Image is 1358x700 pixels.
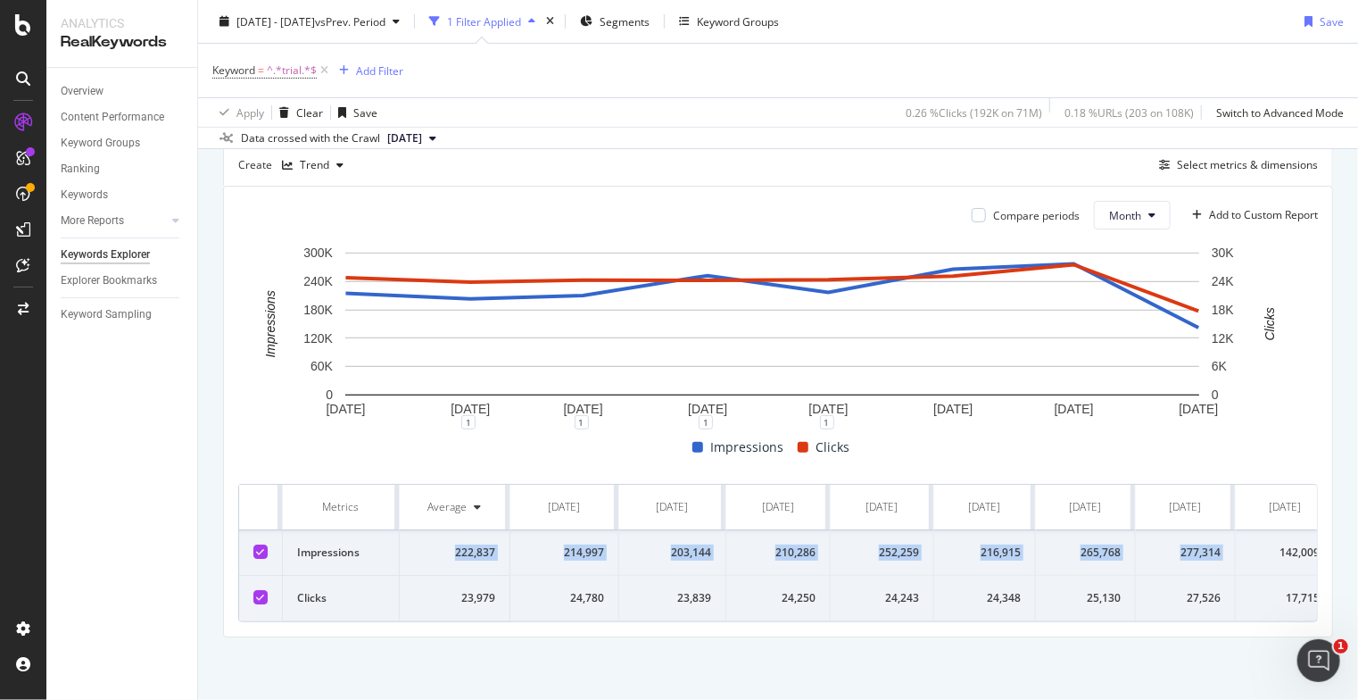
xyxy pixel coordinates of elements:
div: RealKeywords [61,32,183,53]
button: Add to Custom Report [1185,201,1318,229]
div: 222,837 [414,545,495,561]
div: 24,348 [948,590,1021,606]
a: Keyword Groups [61,134,185,153]
div: More Reports [61,212,124,230]
text: 12K [1212,331,1235,346]
text: 18K [1212,303,1235,317]
div: Save [1320,13,1344,29]
div: 25,130 [1050,590,1121,606]
div: Save [353,104,377,120]
div: Create [238,151,351,179]
text: 30K [1212,246,1235,261]
div: Ranking [61,160,100,179]
div: 17,715 [1250,590,1320,606]
button: Apply [212,98,264,127]
div: 216,915 [948,545,1021,561]
span: = [258,62,264,78]
div: 1 [575,415,589,429]
button: Segments [573,7,657,36]
span: Clicks [816,437,849,458]
svg: A chart. [238,244,1305,422]
div: Overview [61,82,104,101]
div: 27,526 [1150,590,1221,606]
div: 23,839 [633,590,711,606]
div: [DATE] [762,499,794,515]
div: 1 [820,415,834,429]
a: Keyword Sampling [61,305,185,324]
text: [DATE] [1055,402,1094,416]
text: [DATE] [451,402,490,416]
div: Content Performance [61,108,164,127]
text: 180K [303,303,333,317]
div: Keyword Groups [61,134,140,153]
div: [DATE] [549,499,581,515]
span: [DATE] - [DATE] [236,13,315,29]
div: [DATE] [1070,499,1102,515]
div: 0.18 % URLs ( 203 on 108K ) [1064,104,1194,120]
a: More Reports [61,212,167,230]
text: 300K [303,246,333,261]
text: 0 [1212,388,1219,403]
button: Save [331,98,377,127]
text: 0 [326,388,333,403]
text: 6K [1212,360,1228,374]
a: Keywords Explorer [61,246,185,264]
a: Keywords [61,186,185,204]
div: Switch to Advanced Mode [1216,104,1344,120]
span: ^.*trial.*$ [267,58,317,83]
div: Keyword Sampling [61,305,152,324]
span: Keyword [212,62,255,78]
button: Save [1297,7,1344,36]
text: 120K [303,331,333,346]
button: Add Filter [332,60,403,81]
span: Impressions [710,437,783,458]
text: [DATE] [688,402,727,416]
td: Impressions [283,530,400,576]
div: Data crossed with the Crawl [241,130,380,146]
div: [DATE] [969,499,1001,515]
text: [DATE] [809,402,849,416]
div: 24,250 [741,590,816,606]
button: Select metrics & dimensions [1152,154,1318,176]
span: Segments [600,13,650,29]
span: 2025 Aug. 15th [387,130,422,146]
button: [DATE] [380,128,443,149]
div: Average [428,499,468,515]
text: [DATE] [564,402,603,416]
div: Metrics [297,499,385,515]
div: 1 [699,415,713,429]
div: Trend [300,160,329,171]
div: 214,997 [525,545,604,561]
div: 277,314 [1150,545,1221,561]
a: Overview [61,82,185,101]
text: Clicks [1263,308,1277,341]
a: Ranking [61,160,185,179]
text: [DATE] [326,402,365,416]
button: Month [1094,201,1171,229]
div: [DATE] [657,499,689,515]
button: Clear [272,98,323,127]
div: Compare periods [993,208,1080,223]
div: Keyword Groups [697,13,779,29]
button: Switch to Advanced Mode [1209,98,1344,127]
iframe: Intercom live chat [1297,639,1340,682]
div: 252,259 [845,545,919,561]
div: 142,009 [1250,545,1320,561]
div: 24,243 [845,590,919,606]
td: Clicks [283,576,400,621]
div: 203,144 [633,545,711,561]
button: Keyword Groups [672,7,786,36]
div: Add Filter [356,62,403,78]
div: Apply [236,104,264,120]
div: Clear [296,104,323,120]
div: 210,286 [741,545,816,561]
div: 1 [461,415,476,429]
a: Explorer Bookmarks [61,271,185,290]
div: [DATE] [1269,499,1301,515]
div: Keywords Explorer [61,246,150,264]
span: 1 [1334,639,1348,654]
span: vs Prev. Period [315,13,385,29]
div: 0.26 % Clicks ( 192K on 71M ) [906,104,1042,120]
div: Select metrics & dimensions [1177,157,1318,172]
